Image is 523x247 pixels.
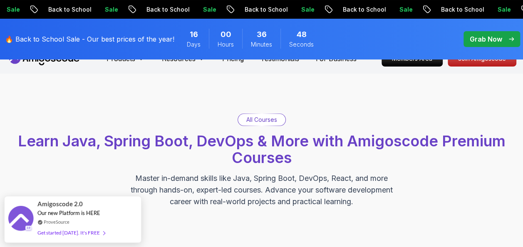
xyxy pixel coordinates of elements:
[218,40,234,49] span: Hours
[246,116,277,124] p: All Courses
[8,206,33,233] img: provesource social proof notification image
[107,54,145,70] button: Products
[392,5,419,14] p: Sale
[44,218,69,225] a: ProveSource
[434,5,491,14] p: Back to School
[289,40,314,49] span: Seconds
[297,29,307,40] span: 48 Seconds
[162,54,206,70] button: Resources
[37,199,83,209] span: Amigoscode 2.0
[122,173,402,207] p: Master in-demand skills like Java, Spring Boot, DevOps, React, and more through hands-on, expert-...
[139,5,196,14] p: Back to School
[37,210,100,216] span: Our new Platform is HERE
[221,29,231,40] span: 0 Hours
[18,132,506,167] span: Learn Java, Spring Boot, DevOps & More with Amigoscode Premium Courses
[37,228,105,237] div: Get started [DATE]. It's FREE
[196,5,223,14] p: Sale
[5,34,174,44] p: 🔥 Back to School Sale - Our best prices of the year!
[257,29,267,40] span: 36 Minutes
[336,5,392,14] p: Back to School
[41,5,98,14] p: Back to School
[98,5,124,14] p: Sale
[294,5,321,14] p: Sale
[187,40,201,49] span: Days
[470,34,502,44] p: Grab Now
[491,5,517,14] p: Sale
[190,29,198,40] span: 16 Days
[238,5,294,14] p: Back to School
[251,40,272,49] span: Minutes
